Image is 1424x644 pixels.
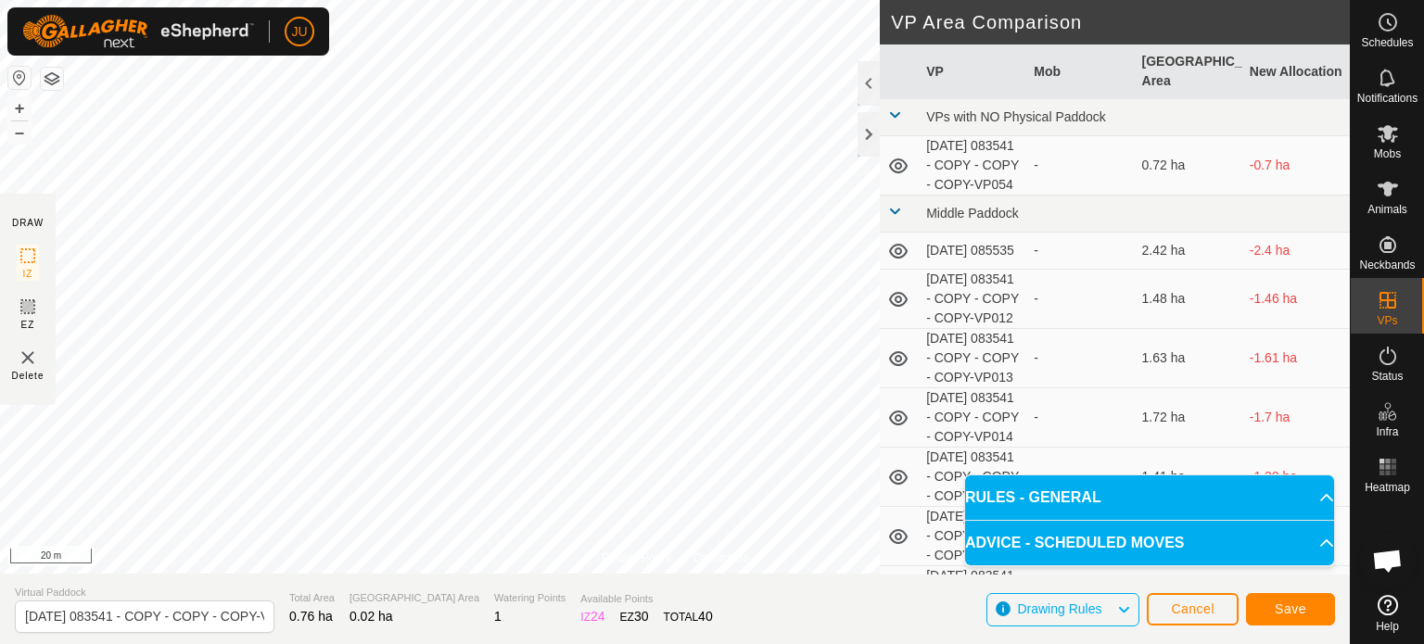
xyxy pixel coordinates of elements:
[919,448,1026,507] td: [DATE] 083541 - COPY - COPY - COPY-VP015
[926,206,1019,221] span: Middle Paddock
[494,590,566,606] span: Watering Points
[591,609,605,624] span: 24
[580,591,712,607] span: Available Points
[1135,136,1242,196] td: 0.72 ha
[23,267,33,281] span: IZ
[1034,156,1126,175] div: -
[8,97,31,120] button: +
[1135,448,1242,507] td: 1.41 ha
[602,549,671,566] a: Privacy Policy
[1242,270,1350,329] td: -1.46 ha
[965,532,1184,554] span: ADVICE - SCHEDULED MOVES
[1377,315,1397,326] span: VPs
[1242,329,1350,388] td: -1.61 ha
[494,609,502,624] span: 1
[8,121,31,144] button: –
[965,486,1101,509] span: RULES - GENERAL
[1376,621,1399,632] span: Help
[41,68,63,90] button: Map Layers
[350,609,393,624] span: 0.02 ha
[1367,204,1407,215] span: Animals
[926,109,1106,124] span: VPs with NO Physical Paddock
[12,216,44,230] div: DRAW
[1246,593,1335,625] button: Save
[620,607,649,626] div: EZ
[1365,482,1410,493] span: Heatmap
[1242,448,1350,507] td: -1.39 ha
[580,607,604,626] div: IZ
[1135,44,1242,99] th: [GEOGRAPHIC_DATA] Area
[1135,270,1242,329] td: 1.48 ha
[1034,289,1126,309] div: -
[12,369,44,383] span: Delete
[291,22,307,42] span: JU
[965,475,1334,520] p-accordion-header: RULES - GENERAL
[919,388,1026,448] td: [DATE] 083541 - COPY - COPY - COPY-VP014
[1374,148,1401,159] span: Mobs
[1242,233,1350,270] td: -2.4 ha
[289,590,335,606] span: Total Area
[22,15,254,48] img: Gallagher Logo
[1357,93,1418,104] span: Notifications
[1361,37,1413,48] span: Schedules
[919,329,1026,388] td: [DATE] 083541 - COPY - COPY - COPY-VP013
[1034,241,1126,260] div: -
[1242,136,1350,196] td: -0.7 ha
[1171,601,1214,616] span: Cancel
[1351,587,1424,639] a: Help
[1026,44,1134,99] th: Mob
[1242,44,1350,99] th: New Allocation
[634,609,649,624] span: 30
[693,549,748,566] a: Contact Us
[698,609,713,624] span: 40
[1034,467,1126,486] div: -
[891,11,1350,33] h2: VP Area Comparison
[15,585,274,600] span: Virtual Paddock
[17,347,39,369] img: VP
[1017,601,1101,616] span: Drawing Rules
[8,67,31,89] button: Reset Map
[1360,533,1416,588] div: Open chat
[1034,408,1126,427] div: -
[919,507,1026,566] td: [DATE] 083541 - COPY - COPY - COPY-VP016
[1371,371,1403,382] span: Status
[1275,601,1306,616] span: Save
[1135,329,1242,388] td: 1.63 ha
[919,233,1026,270] td: [DATE] 085535
[289,609,333,624] span: 0.76 ha
[21,318,35,332] span: EZ
[1376,426,1398,437] span: Infra
[965,521,1334,565] p-accordion-header: ADVICE - SCHEDULED MOVES
[1147,593,1239,625] button: Cancel
[919,44,1026,99] th: VP
[1135,233,1242,270] td: 2.42 ha
[919,270,1026,329] td: [DATE] 083541 - COPY - COPY - COPY-VP012
[919,136,1026,196] td: [DATE] 083541 - COPY - COPY - COPY-VP054
[919,566,1026,625] td: [DATE] 083541 - COPY - COPY - COPY-VP017
[1359,259,1415,271] span: Neckbands
[664,607,713,626] div: TOTAL
[1242,388,1350,448] td: -1.7 ha
[1034,348,1126,368] div: -
[350,590,479,606] span: [GEOGRAPHIC_DATA] Area
[1135,388,1242,448] td: 1.72 ha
